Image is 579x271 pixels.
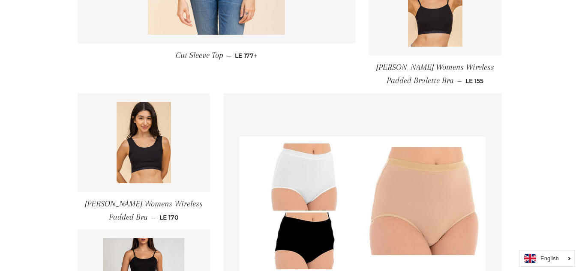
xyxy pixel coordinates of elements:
[159,214,178,221] span: LE 170
[457,77,462,85] span: —
[85,199,203,222] span: [PERSON_NAME] Womens Wireless Padded Bra
[465,77,483,85] span: LE 155
[540,256,559,261] i: English
[151,214,156,221] span: —
[176,51,223,60] span: Cut Sleeve Top
[376,63,494,85] span: [PERSON_NAME] Womens Wireless Padded Bralette Bra
[235,52,258,60] span: LE 177
[369,55,501,93] a: [PERSON_NAME] Womens Wireless Padded Bralette Bra — LE 155
[227,52,231,60] span: —
[78,192,210,230] a: [PERSON_NAME] Womens Wireless Padded Bra — LE 170
[524,254,570,263] a: English
[78,43,356,68] a: Cut Sleeve Top — LE 177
